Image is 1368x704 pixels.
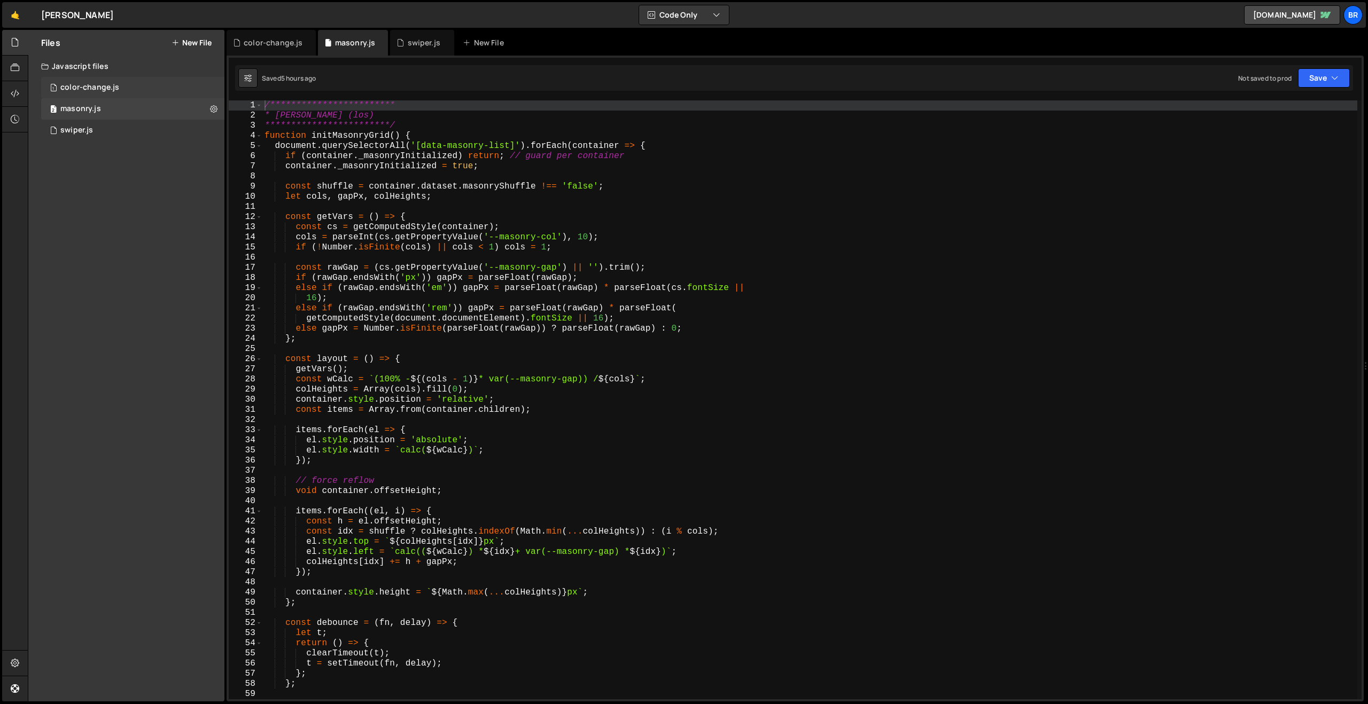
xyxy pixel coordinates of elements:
[281,74,316,83] div: 5 hours ago
[229,618,262,628] div: 52
[229,303,262,314] div: 21
[229,253,262,263] div: 16
[229,314,262,324] div: 22
[50,84,57,93] span: 1
[41,77,224,98] div: 16297/44719.js
[229,202,262,212] div: 11
[229,212,262,222] div: 12
[229,425,262,435] div: 33
[229,283,262,293] div: 19
[229,689,262,699] div: 59
[463,37,508,48] div: New File
[229,577,262,588] div: 48
[229,517,262,527] div: 42
[229,537,262,547] div: 44
[229,182,262,192] div: 9
[229,506,262,517] div: 41
[229,567,262,577] div: 47
[229,659,262,669] div: 56
[229,344,262,354] div: 25
[229,192,262,202] div: 10
[28,56,224,77] div: Javascript files
[50,106,57,114] span: 2
[229,273,262,283] div: 18
[60,126,93,135] div: swiper.js
[229,415,262,425] div: 32
[1298,68,1350,88] button: Save
[229,638,262,648] div: 54
[229,354,262,364] div: 26
[229,547,262,557] div: 45
[229,466,262,476] div: 37
[229,456,262,466] div: 36
[60,104,101,114] div: masonry.js
[229,557,262,567] div: 46
[229,486,262,496] div: 39
[229,171,262,182] div: 8
[229,232,262,243] div: 14
[229,628,262,638] div: 53
[229,141,262,151] div: 5
[41,98,224,120] div: 16297/44199.js
[229,324,262,334] div: 23
[229,222,262,232] div: 13
[41,37,60,49] h2: Files
[41,120,224,141] div: 16297/44014.js
[229,588,262,598] div: 49
[229,435,262,445] div: 34
[639,5,729,25] button: Code Only
[229,669,262,679] div: 57
[244,37,302,48] div: color-change.js
[229,405,262,415] div: 31
[229,385,262,395] div: 29
[229,496,262,506] div: 40
[229,100,262,111] div: 1
[1238,74,1292,83] div: Not saved to prod
[41,9,114,21] div: [PERSON_NAME]
[229,334,262,344] div: 24
[172,38,212,47] button: New File
[229,161,262,171] div: 7
[229,679,262,689] div: 58
[229,121,262,131] div: 3
[408,37,440,48] div: swiper.js
[262,74,316,83] div: Saved
[229,648,262,659] div: 55
[229,445,262,456] div: 35
[229,263,262,273] div: 17
[335,37,376,48] div: masonry.js
[60,83,119,92] div: color-change.js
[229,293,262,303] div: 20
[229,131,262,141] div: 4
[229,527,262,537] div: 43
[229,476,262,486] div: 38
[229,374,262,385] div: 28
[229,151,262,161] div: 6
[229,243,262,253] div: 15
[1244,5,1340,25] a: [DOMAIN_NAME]
[2,2,28,28] a: 🤙
[1343,5,1363,25] a: Br
[229,598,262,608] div: 50
[229,111,262,121] div: 2
[229,364,262,374] div: 27
[229,395,262,405] div: 30
[229,608,262,618] div: 51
